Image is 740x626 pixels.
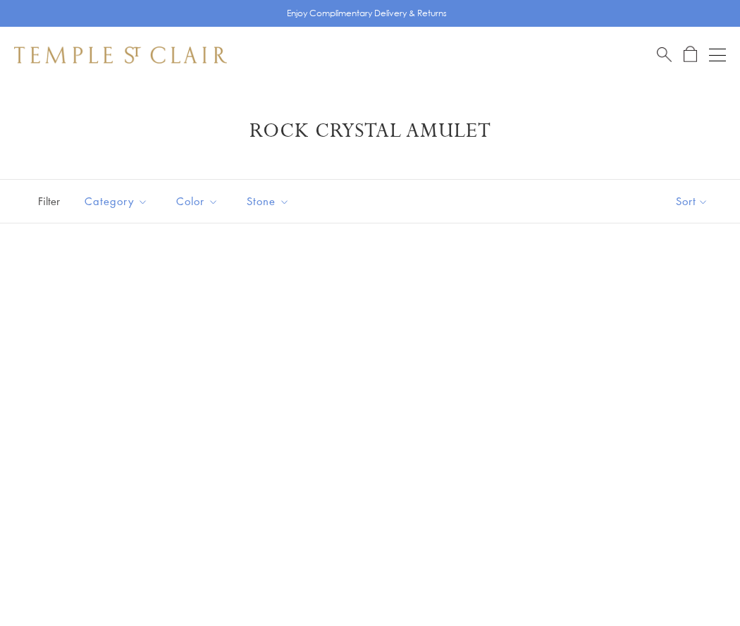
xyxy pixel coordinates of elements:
[657,46,672,63] a: Search
[684,46,697,63] a: Open Shopping Bag
[709,47,726,63] button: Open navigation
[166,185,229,217] button: Color
[78,192,159,210] span: Category
[169,192,229,210] span: Color
[35,118,705,144] h1: Rock Crystal Amulet
[74,185,159,217] button: Category
[287,6,447,20] p: Enjoy Complimentary Delivery & Returns
[14,47,227,63] img: Temple St. Clair
[236,185,300,217] button: Stone
[240,192,300,210] span: Stone
[644,180,740,223] button: Show sort by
